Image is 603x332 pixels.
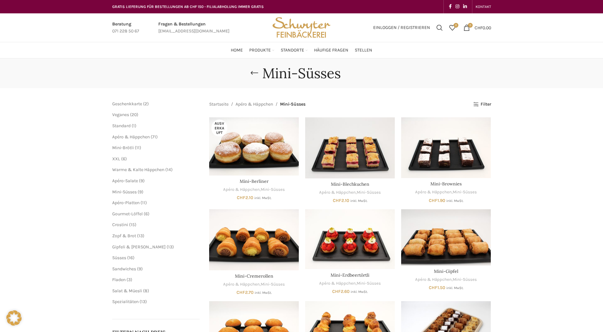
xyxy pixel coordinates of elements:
div: , [209,281,299,287]
span: Salat & Müesli [112,288,142,294]
a: Mini-Erdbeertörtli [331,272,369,278]
span: 13 [168,244,172,250]
a: Mini-Cremerollen [209,209,299,270]
span: Mini-Süsses [280,101,305,108]
bdi: 2.60 [332,289,350,294]
span: Home [231,47,243,53]
a: Standard [112,123,131,128]
a: Apéro & Häppchen [415,277,452,283]
span: GRATIS LIEFERUNG FÜR BESTELLUNGEN AB CHF 150 - FILIALABHOLUNG IMMER GRATIS [112,4,264,9]
a: XXL [112,156,120,162]
h1: Mini-Süsses [262,65,341,82]
span: Produkte [249,47,271,53]
span: CHF [429,285,437,290]
span: Ausverkauft [211,120,227,136]
a: Apéro & Häppchen [415,189,452,195]
small: inkl. MwSt. [351,290,368,294]
a: Mini-Süsses [261,187,285,193]
a: Warme & Kalte Häppchen [112,167,164,172]
span: 9 [140,178,143,183]
bdi: 0.00 [475,25,491,30]
a: Mini-Blechkuchen [331,181,369,187]
a: Mini-Gipfel [434,268,458,274]
a: Facebook social link [447,2,454,11]
small: inkl. MwSt. [446,286,463,290]
a: Mini-Süsses [112,189,137,195]
img: Bäckerei Schwyter [270,13,332,42]
a: Standorte [281,44,308,57]
div: , [305,280,395,287]
span: 2 [145,101,147,107]
a: KONTAKT [476,0,491,13]
span: 3 [128,277,131,282]
span: 0 [454,23,458,28]
bdi: 1.90 [429,198,445,203]
a: Mini-Brownies [430,181,462,187]
a: Mini-Berliner [240,178,269,184]
div: Meine Wunschliste [446,21,459,34]
a: Geschenkkarte [112,101,142,107]
a: Filter [473,102,491,107]
a: Suchen [433,21,446,34]
span: 20 [132,112,137,117]
bdi: 2.10 [333,198,349,203]
span: Stellen [355,47,372,53]
span: 14 [167,167,171,172]
a: Mini-Berliner [209,117,299,175]
a: Site logo [270,24,332,30]
span: 9 [139,189,142,195]
span: 15 [131,222,135,227]
span: 8 [145,288,147,294]
a: Apéro-Platten [112,200,140,205]
a: Sandwiches [112,266,136,272]
a: Mini-Erdbeertörtli [305,209,395,269]
span: Gourmet-Löffel [112,211,143,217]
a: Mini-Cremerollen [235,273,273,279]
a: Home [231,44,243,57]
span: 11 [136,145,140,150]
span: Crostini [112,222,128,227]
span: Süsses [112,255,126,260]
small: inkl. MwSt. [350,199,367,203]
a: Mini-Süsses [357,190,381,196]
div: Main navigation [109,44,494,57]
small: inkl. MwSt. [254,196,271,200]
span: Zopf & Brot [112,233,136,239]
span: Spezialitäten [112,299,139,304]
span: CHF [236,290,245,295]
a: Apéro-Salate [112,178,138,183]
a: Infobox link [158,21,230,35]
a: Apéro & Häppchen [223,187,260,193]
a: Mini-Süsses [453,189,477,195]
a: Mini-Blechkuchen [305,117,395,178]
span: Einloggen / Registrieren [373,25,430,30]
a: Mini-Süsses [261,281,285,287]
div: , [305,190,395,196]
span: CHF [429,198,437,203]
div: Secondary navigation [472,0,494,13]
a: Mini-Süsses [357,280,381,287]
bdi: 1.50 [429,285,445,290]
a: Instagram social link [454,2,461,11]
bdi: 2.70 [236,290,254,295]
a: Apéro & Häppchen [112,134,150,140]
a: Infobox link [112,21,139,35]
a: Fladen [112,277,126,282]
span: 6 [123,156,125,162]
span: 11 [142,200,145,205]
div: , [209,187,299,193]
span: Häufige Fragen [314,47,348,53]
a: Produkte [249,44,274,57]
a: Häufige Fragen [314,44,348,57]
span: Gipfeli & [PERSON_NAME] [112,244,166,250]
bdi: 2.10 [237,195,253,200]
